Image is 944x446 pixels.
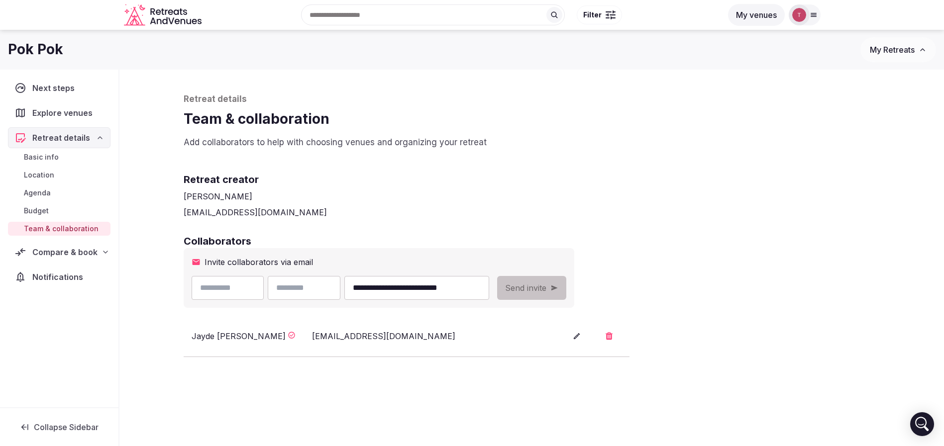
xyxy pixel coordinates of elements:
[8,267,110,287] a: Notifications
[24,152,59,162] span: Basic info
[205,256,313,268] span: Invite collaborators via email
[184,190,880,202] div: [PERSON_NAME]
[8,150,110,164] a: Basic info
[192,330,286,342] div: Jayde [PERSON_NAME]
[583,10,602,20] span: Filter
[497,276,566,300] button: Send invite
[8,416,110,438] button: Collapse Sidebar
[8,204,110,218] a: Budget
[32,246,98,258] span: Compare & book
[32,271,87,283] span: Notifications
[32,82,79,94] span: Next steps
[860,37,936,62] button: My Retreats
[124,4,204,26] a: Visit the homepage
[24,188,51,198] span: Agenda
[184,206,880,218] div: [EMAIL_ADDRESS][DOMAIN_NAME]
[184,234,880,248] h2: Collaborators
[184,93,880,105] p: Retreat details
[8,222,110,236] a: Team & collaboration
[24,224,99,234] span: Team & collaboration
[32,107,97,119] span: Explore venues
[505,282,546,294] span: Send invite
[870,45,915,55] span: My Retreats
[8,186,110,200] a: Agenda
[8,102,110,123] a: Explore venues
[34,422,99,432] span: Collapse Sidebar
[728,10,785,20] a: My venues
[8,40,63,59] h1: Pok Pok
[8,168,110,182] a: Location
[728,4,785,26] button: My venues
[32,132,90,144] span: Retreat details
[577,5,622,24] button: Filter
[184,173,880,186] h2: Retreat creator
[8,78,110,98] a: Next steps
[24,206,49,216] span: Budget
[312,330,489,342] div: [EMAIL_ADDRESS][DOMAIN_NAME]
[184,109,880,129] h1: Team & collaboration
[124,4,204,26] svg: Retreats and Venues company logo
[910,412,934,436] div: Open Intercom Messenger
[24,170,54,180] span: Location
[184,137,880,149] p: Add collaborators to help with choosing venues and organizing your retreat
[792,8,806,22] img: Thiago Martins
